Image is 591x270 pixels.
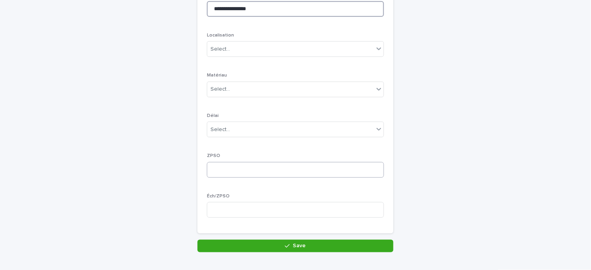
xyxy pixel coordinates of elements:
button: Save [198,240,393,252]
span: ZPSO [207,153,220,158]
div: Select... [210,126,230,134]
div: Select... [210,85,230,93]
span: Délai [207,113,219,118]
div: Select... [210,45,230,53]
span: Éch/ZPSO [207,194,230,199]
span: Matériau [207,73,227,78]
span: Localisation [207,33,234,38]
span: Save [293,243,306,249]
